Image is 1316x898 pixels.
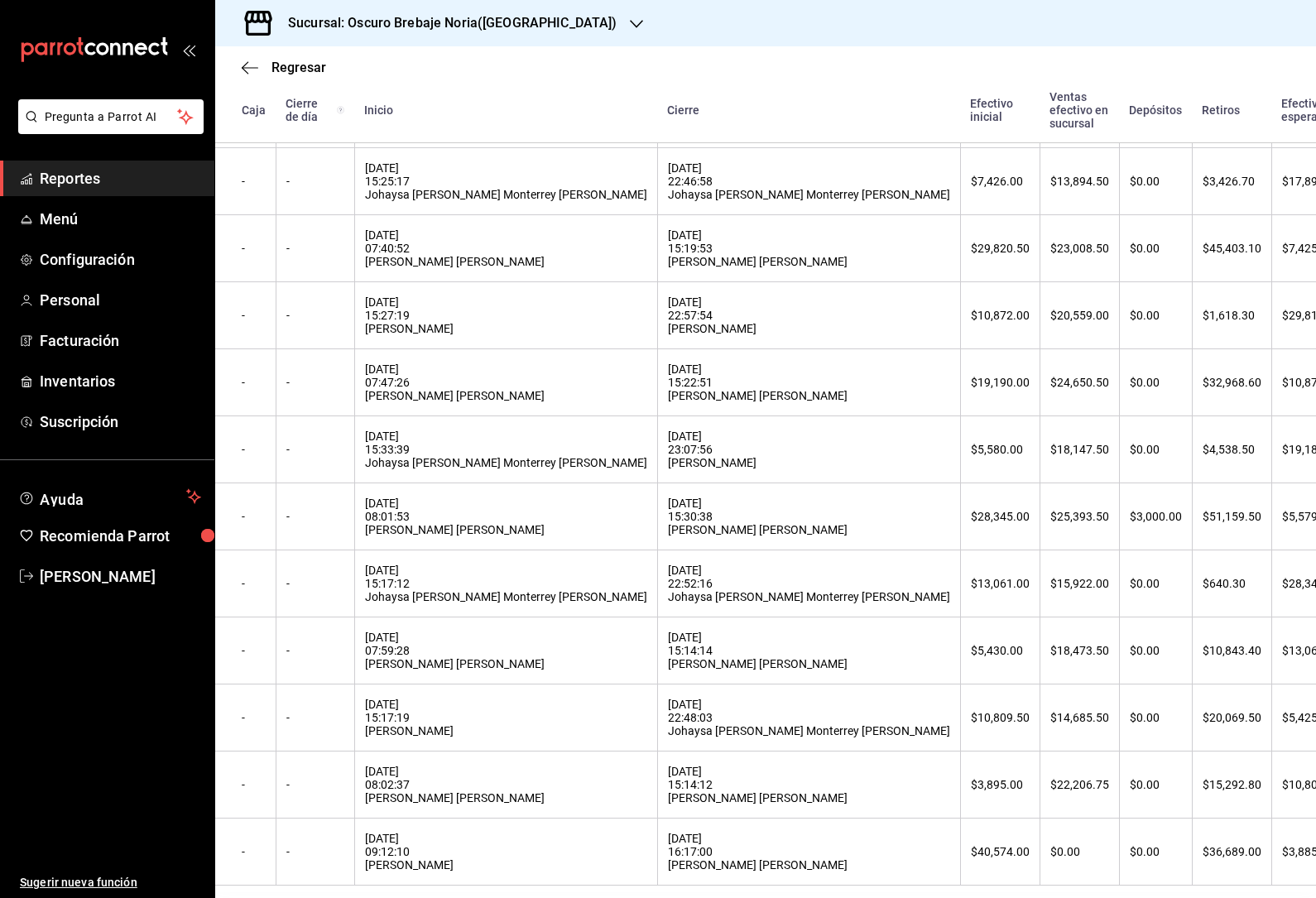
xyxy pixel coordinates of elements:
[365,430,647,469] div: [DATE] 15:33:39 Johaysa [PERSON_NAME] Monterrey [PERSON_NAME]
[365,161,647,201] div: [DATE] 15:25:17 Johaysa [PERSON_NAME] Monterrey [PERSON_NAME]
[286,577,344,590] div: -
[40,248,201,271] span: Configuración
[1050,577,1109,590] div: $15,922.00
[286,242,344,255] div: -
[286,845,344,858] div: -
[242,242,266,255] div: -
[1050,376,1109,389] div: $24,650.50
[1050,778,1109,791] div: $22,206.75
[182,43,195,56] button: open_drawer_menu
[286,711,344,724] div: -
[1050,175,1109,188] div: $13,894.50
[971,644,1030,657] div: $5,430.00
[668,832,950,872] div: [DATE] 16:17:00 [PERSON_NAME] [PERSON_NAME]
[1202,103,1261,117] div: Retiros
[286,510,344,523] div: -
[1203,644,1261,657] div: $10,843.40
[1203,577,1261,590] div: $640.30
[668,363,950,402] div: [DATE] 15:22:51 [PERSON_NAME] [PERSON_NAME]
[365,698,647,737] div: [DATE] 15:17:19 [PERSON_NAME]
[1130,778,1182,791] div: $0.00
[40,525,201,547] span: Recomienda Parrot
[970,97,1030,123] div: Efectivo inicial
[242,711,266,724] div: -
[971,443,1030,456] div: $5,580.00
[40,487,180,507] span: Ayuda
[40,167,201,190] span: Reportes
[1203,175,1261,188] div: $3,426.70
[668,497,950,536] div: [DATE] 15:30:38 [PERSON_NAME] [PERSON_NAME]
[18,99,204,134] button: Pregunta a Parrot AI
[1203,242,1261,255] div: $45,403.10
[971,577,1030,590] div: $13,061.00
[668,228,950,268] div: [DATE] 15:19:53 [PERSON_NAME] [PERSON_NAME]
[365,363,647,402] div: [DATE] 07:47:26 [PERSON_NAME] [PERSON_NAME]
[971,845,1030,858] div: $40,574.00
[971,242,1030,255] div: $29,820.50
[40,208,201,230] span: Menú
[286,376,344,389] div: -
[242,510,266,523] div: -
[1050,242,1109,255] div: $23,008.50
[1050,309,1109,322] div: $20,559.00
[1203,443,1261,456] div: $4,538.50
[242,443,266,456] div: -
[971,510,1030,523] div: $28,345.00
[242,644,266,657] div: -
[20,874,201,891] span: Sugerir nueva función
[1050,644,1109,657] div: $18,473.50
[1049,90,1109,130] div: Ventas efectivo en sucursal
[337,103,344,117] svg: El número de cierre de día es consecutivo y consolida todos los cortes de caja previos en un únic...
[1203,711,1261,724] div: $20,069.50
[1130,577,1182,590] div: $0.00
[668,631,950,670] div: [DATE] 15:14:14 [PERSON_NAME] [PERSON_NAME]
[1050,443,1109,456] div: $18,147.50
[40,565,201,588] span: [PERSON_NAME]
[286,97,344,123] div: Cierre de día
[286,443,344,456] div: -
[365,228,647,268] div: [DATE] 07:40:52 [PERSON_NAME] [PERSON_NAME]
[1130,711,1182,724] div: $0.00
[1130,376,1182,389] div: $0.00
[971,711,1030,724] div: $10,809.50
[971,309,1030,322] div: $10,872.00
[271,60,326,75] span: Regresar
[242,376,266,389] div: -
[1203,778,1261,791] div: $15,292.80
[40,411,201,433] span: Suscripción
[1050,845,1109,858] div: $0.00
[971,175,1030,188] div: $7,426.00
[1130,845,1182,858] div: $0.00
[365,497,647,536] div: [DATE] 08:01:53 [PERSON_NAME] [PERSON_NAME]
[286,778,344,791] div: -
[365,832,647,872] div: [DATE] 09:12:10 [PERSON_NAME]
[12,120,204,137] a: Pregunta a Parrot AI
[242,309,266,322] div: -
[668,430,950,469] div: [DATE] 23:07:56 [PERSON_NAME]
[971,778,1030,791] div: $3,895.00
[242,778,266,791] div: -
[1203,309,1261,322] div: $1,618.30
[40,289,201,311] span: Personal
[1130,175,1182,188] div: $0.00
[668,564,950,603] div: [DATE] 22:52:16 Johaysa [PERSON_NAME] Monterrey [PERSON_NAME]
[286,175,344,188] div: -
[40,329,201,352] span: Facturación
[40,370,201,392] span: Inventarios
[286,644,344,657] div: -
[242,103,266,117] div: Caja
[365,295,647,335] div: [DATE] 15:27:19 [PERSON_NAME]
[1203,510,1261,523] div: $51,159.50
[1130,309,1182,322] div: $0.00
[668,295,950,335] div: [DATE] 22:57:54 [PERSON_NAME]
[365,564,647,603] div: [DATE] 15:17:12 Johaysa [PERSON_NAME] Monterrey [PERSON_NAME]
[1203,376,1261,389] div: $32,968.60
[667,103,950,117] div: Cierre
[242,845,266,858] div: -
[364,103,647,117] div: Inicio
[45,108,178,126] span: Pregunta a Parrot AI
[971,376,1030,389] div: $19,190.00
[1130,242,1182,255] div: $0.00
[1050,711,1109,724] div: $14,685.50
[668,698,950,737] div: [DATE] 22:48:03 Johaysa [PERSON_NAME] Monterrey [PERSON_NAME]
